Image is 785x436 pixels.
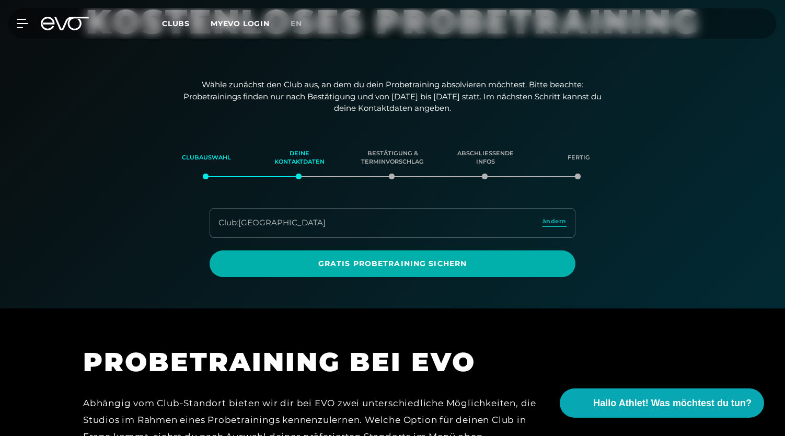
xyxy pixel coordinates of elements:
[452,144,519,172] div: Abschließende Infos
[542,217,567,226] span: ändern
[291,19,302,28] span: en
[359,144,426,172] div: Bestätigung & Terminvorschlag
[235,258,550,269] span: Gratis Probetraining sichern
[266,144,333,172] div: Deine Kontaktdaten
[162,18,211,28] a: Clubs
[560,388,764,418] button: Hallo Athlet! Was möchtest du tun?
[83,345,553,379] h1: PROBETRAINING BEI EVO
[173,144,240,172] div: Clubauswahl
[183,79,602,114] p: Wähle zunächst den Club aus, an dem du dein Probetraining absolvieren möchtest. Bitte beachte: Pr...
[211,19,270,28] a: MYEVO LOGIN
[542,217,567,229] a: ändern
[162,19,190,28] span: Clubs
[593,396,752,410] span: Hallo Athlet! Was möchtest du tun?
[210,250,575,277] a: Gratis Probetraining sichern
[218,217,326,229] div: Club : [GEOGRAPHIC_DATA]
[545,144,612,172] div: Fertig
[291,18,315,30] a: en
